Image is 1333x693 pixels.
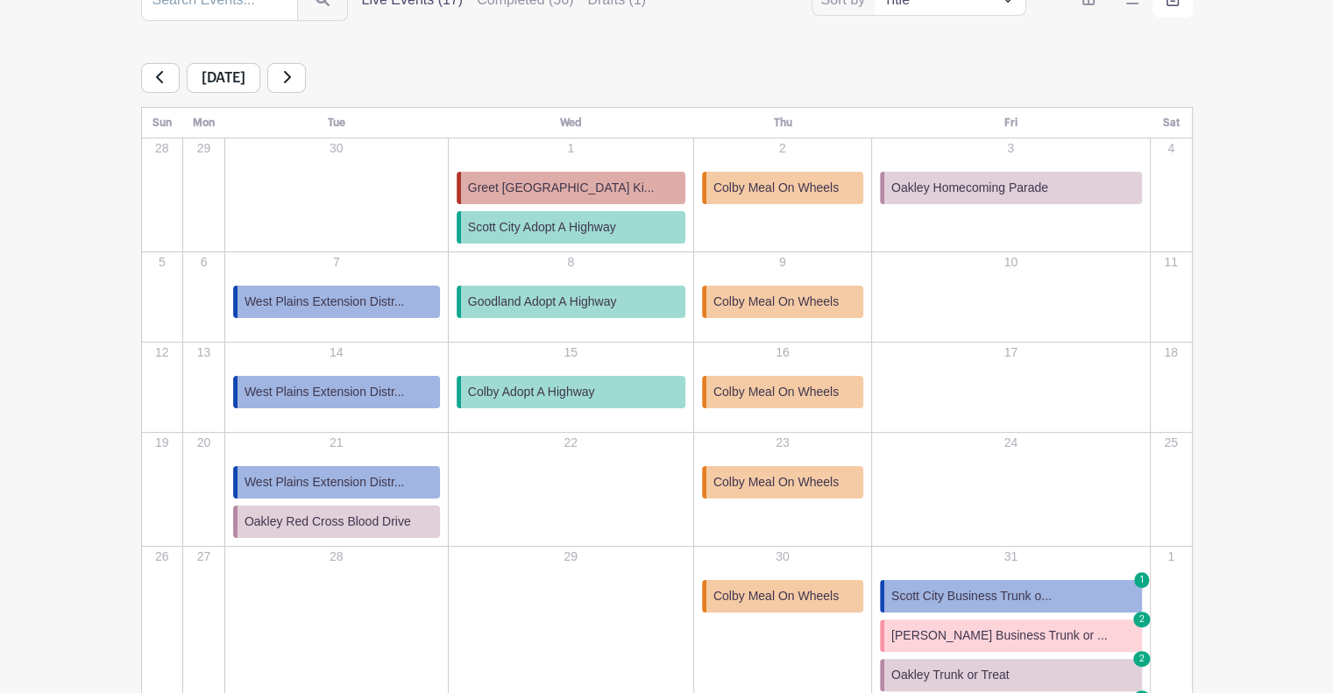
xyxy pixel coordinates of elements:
[713,179,839,197] span: Colby Meal On Wheels
[457,211,685,244] a: Scott City Adopt A Highway
[457,172,685,204] a: Greet [GEOGRAPHIC_DATA] Ki...
[457,376,685,408] a: Colby Adopt A Highway
[457,286,685,318] a: Goodland Adopt A Highway
[450,253,692,272] p: 8
[143,434,182,452] p: 19
[891,587,1052,605] span: Scott City Business Trunk o...
[450,548,692,566] p: 29
[1152,434,1191,452] p: 25
[695,139,870,158] p: 2
[450,343,692,362] p: 15
[245,293,405,311] span: West Plains Extension Distr...
[695,253,870,272] p: 9
[226,434,447,452] p: 21
[184,139,223,158] p: 29
[468,383,595,401] span: Colby Adopt A Highway
[873,548,1149,566] p: 31
[713,587,839,605] span: Colby Meal On Wheels
[224,108,448,138] th: Tue
[143,253,182,272] p: 5
[891,626,1108,645] span: [PERSON_NAME] Business Trunk or ...
[468,293,617,311] span: Goodland Adopt A Highway
[695,548,870,566] p: 30
[226,548,447,566] p: 28
[1133,651,1151,667] span: 2
[1133,612,1151,627] span: 2
[873,253,1149,272] p: 10
[1150,108,1192,138] th: Sat
[468,179,655,197] span: Greet [GEOGRAPHIC_DATA] Ki...
[468,218,616,237] span: Scott City Adopt A Highway
[183,108,225,138] th: Mon
[880,659,1142,691] a: Oakley Trunk or Treat 2
[713,473,839,491] span: Colby Meal On Wheels
[233,376,440,408] a: West Plains Extension Distr...
[891,179,1048,197] span: Oakley Homecoming Parade
[713,383,839,401] span: Colby Meal On Wheels
[450,139,692,158] p: 1
[1152,253,1191,272] p: 11
[1134,572,1150,588] span: 1
[141,108,183,138] th: Sun
[880,619,1142,652] a: [PERSON_NAME] Business Trunk or ... 2
[245,383,405,401] span: West Plains Extension Distr...
[702,376,863,408] a: Colby Meal On Wheels
[880,580,1142,612] a: Scott City Business Trunk o... 1
[184,253,223,272] p: 6
[233,506,440,538] a: Oakley Red Cross Blood Drive
[873,343,1149,362] p: 17
[245,473,405,491] span: West Plains Extension Distr...
[226,343,447,362] p: 14
[873,434,1149,452] p: 24
[233,286,440,318] a: West Plains Extension Distr...
[184,343,223,362] p: 13
[450,434,692,452] p: 22
[693,108,871,138] th: Thu
[233,466,440,499] a: West Plains Extension Distr...
[873,139,1149,158] p: 3
[143,548,182,566] p: 26
[695,343,870,362] p: 16
[187,63,260,93] span: [DATE]
[143,139,182,158] p: 28
[245,513,411,531] span: Oakley Red Cross Blood Drive
[1152,548,1191,566] p: 1
[702,466,863,499] a: Colby Meal On Wheels
[184,548,223,566] p: 27
[226,253,447,272] p: 7
[880,172,1142,204] a: Oakley Homecoming Parade
[702,172,863,204] a: Colby Meal On Wheels
[891,666,1010,684] span: Oakley Trunk or Treat
[448,108,693,138] th: Wed
[184,434,223,452] p: 20
[695,434,870,452] p: 23
[143,343,182,362] p: 12
[226,139,447,158] p: 30
[713,293,839,311] span: Colby Meal On Wheels
[1152,139,1191,158] p: 4
[871,108,1150,138] th: Fri
[702,286,863,318] a: Colby Meal On Wheels
[702,580,863,612] a: Colby Meal On Wheels
[1152,343,1191,362] p: 18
